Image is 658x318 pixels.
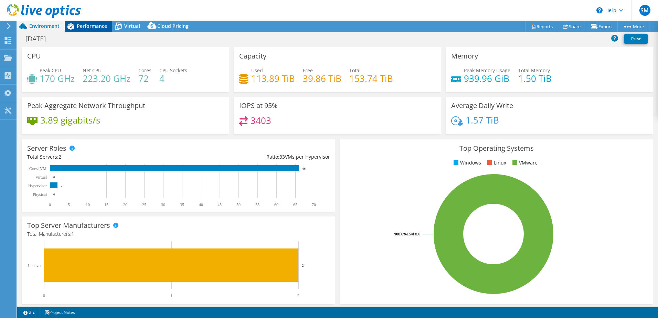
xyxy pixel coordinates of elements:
span: 33 [279,153,285,160]
a: Share [558,21,586,32]
span: Virtual [124,23,140,29]
text: 20 [123,202,127,207]
span: Peak Memory Usage [464,67,510,74]
text: 0 [53,176,55,179]
li: VMware [511,159,538,167]
text: 50 [236,202,241,207]
span: Free [303,67,313,74]
li: Linux [486,159,506,167]
text: 66 [303,167,306,170]
text: Guest VM [29,166,46,171]
h3: CPU [27,52,41,60]
h3: IOPS at 95% [239,102,278,109]
span: Environment [29,23,60,29]
h4: 153.74 TiB [349,75,393,82]
h3: Capacity [239,52,266,60]
text: Lenovo [28,263,41,268]
h4: 113.89 TiB [251,75,295,82]
h4: 39.86 TiB [303,75,341,82]
span: Used [251,67,263,74]
span: Net CPU [83,67,102,74]
span: Total Memory [518,67,550,74]
a: Reports [525,21,558,32]
span: 1 [71,231,74,237]
text: 2 [297,293,299,298]
text: 10 [86,202,90,207]
h4: 223.20 GHz [83,75,130,82]
h3: Peak Aggregate Network Throughput [27,102,145,109]
text: Hypervisor [28,183,47,188]
h4: 3403 [251,117,271,124]
text: Virtual [35,175,47,180]
text: 30 [161,202,165,207]
div: Total Servers: [27,153,179,161]
span: Cores [138,67,151,74]
div: Ratio: VMs per Hypervisor [179,153,330,161]
h4: 1.50 TiB [518,75,552,82]
span: Cloud Pricing [157,23,189,29]
text: 15 [104,202,108,207]
text: 1 [170,293,172,298]
text: 5 [68,202,70,207]
a: Export [586,21,618,32]
a: Project Notes [40,308,80,317]
h4: 1.57 TiB [466,116,499,124]
text: 0 [49,202,51,207]
text: 60 [274,202,278,207]
h3: Memory [451,52,478,60]
tspan: ESXi 8.0 [407,231,420,236]
h4: 72 [138,75,151,82]
span: SM [639,5,650,16]
span: CPU Sockets [159,67,187,74]
span: Performance [77,23,107,29]
h4: 3.89 gigabits/s [40,116,100,124]
span: Total [349,67,361,74]
svg: \n [596,7,603,13]
h4: 939.96 GiB [464,75,510,82]
text: 25 [142,202,146,207]
a: Print [624,34,648,44]
text: 40 [199,202,203,207]
h3: Server Roles [27,145,66,152]
h4: 4 [159,75,187,82]
text: 55 [255,202,259,207]
text: 2 [302,263,304,267]
text: 65 [293,202,297,207]
span: Peak CPU [40,67,61,74]
h3: Top Operating Systems [345,145,648,152]
text: 2 [61,184,63,188]
text: 0 [53,193,55,196]
li: Windows [452,159,481,167]
h3: Average Daily Write [451,102,513,109]
text: 70 [312,202,316,207]
a: 2 [19,308,40,317]
h4: Total Manufacturers: [27,230,330,238]
text: Physical [33,192,47,197]
text: 35 [180,202,184,207]
text: 45 [217,202,222,207]
a: More [617,21,649,32]
tspan: 100.0% [394,231,407,236]
h4: 170 GHz [40,75,75,82]
span: 2 [59,153,61,160]
h1: [DATE] [22,35,56,43]
h3: Top Server Manufacturers [27,222,110,229]
text: 0 [43,293,45,298]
